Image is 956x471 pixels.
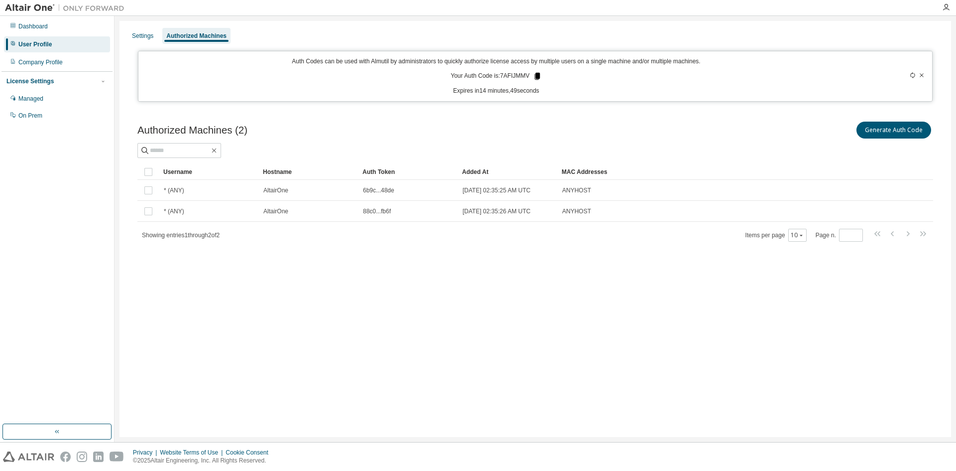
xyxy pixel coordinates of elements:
[562,207,591,215] span: ANYHOST
[18,40,52,48] div: User Profile
[144,87,848,95] p: Expires in 14 minutes, 49 seconds
[18,22,48,30] div: Dashboard
[132,32,153,40] div: Settings
[463,186,531,194] span: [DATE] 02:35:25 AM UTC
[562,186,591,194] span: ANYHOST
[362,164,454,180] div: Auth Token
[166,32,227,40] div: Authorized Machines
[110,452,124,462] img: youtube.svg
[163,164,255,180] div: Username
[164,207,184,215] span: * (ANY)
[463,207,531,215] span: [DATE] 02:35:26 AM UTC
[451,72,541,81] p: Your Auth Code is: 7AFIJMMV
[363,207,391,215] span: 88c0...fb6f
[462,164,554,180] div: Added At
[226,449,274,457] div: Cookie Consent
[856,122,931,139] button: Generate Auth Code
[5,3,129,13] img: Altair One
[164,186,184,194] span: * (ANY)
[160,449,226,457] div: Website Terms of Use
[18,95,43,103] div: Managed
[816,229,863,242] span: Page n.
[137,125,247,136] span: Authorized Machines (2)
[363,186,394,194] span: 6b9c...48de
[142,232,220,239] span: Showing entries 1 through 2 of 2
[18,112,42,120] div: On Prem
[60,452,71,462] img: facebook.svg
[6,77,54,85] div: License Settings
[3,452,54,462] img: altair_logo.svg
[144,57,848,66] p: Auth Codes can be used with Almutil by administrators to quickly authorize license access by mult...
[263,164,355,180] div: Hostname
[263,207,288,215] span: AltairOne
[133,457,274,465] p: © 2025 Altair Engineering, Inc. All Rights Reserved.
[133,449,160,457] div: Privacy
[93,452,104,462] img: linkedin.svg
[745,229,807,242] span: Items per page
[77,452,87,462] img: instagram.svg
[18,58,63,66] div: Company Profile
[263,186,288,194] span: AltairOne
[562,164,829,180] div: MAC Addresses
[791,231,804,239] button: 10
